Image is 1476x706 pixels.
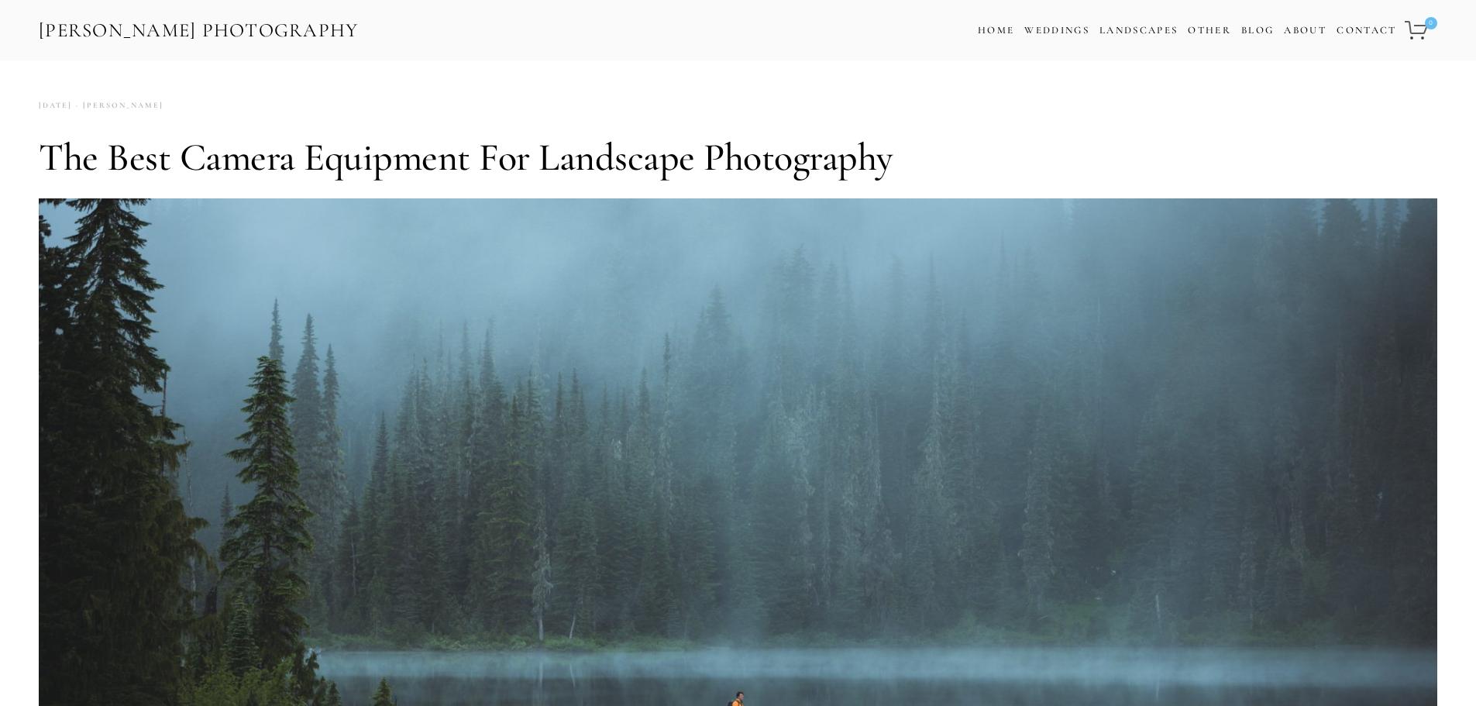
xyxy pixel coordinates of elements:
a: Blog [1241,19,1274,42]
a: Weddings [1024,24,1089,36]
a: [PERSON_NAME] [72,95,163,116]
a: Home [978,19,1014,42]
a: 0 items in cart [1402,12,1439,49]
a: Landscapes [1099,24,1178,36]
a: About [1284,19,1326,42]
a: [PERSON_NAME] Photography [37,13,360,48]
a: Contact [1337,19,1396,42]
h1: The Best Camera Equipment for Landscape Photography [39,134,1437,181]
span: 0 [1425,17,1437,29]
a: Other [1188,24,1231,36]
time: [DATE] [39,95,72,116]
